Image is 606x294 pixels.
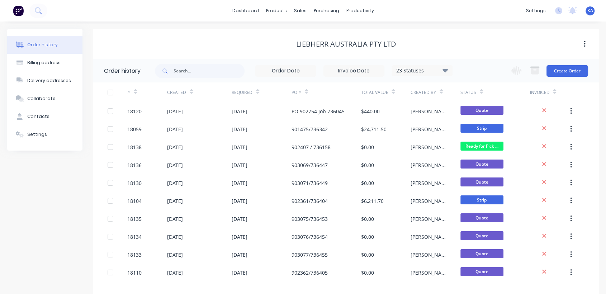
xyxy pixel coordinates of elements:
div: 18120 [127,108,142,115]
div: 23 Statuses [392,67,452,75]
div: $24,711.50 [361,125,386,133]
div: Collaborate [27,95,56,102]
span: Quote [460,106,503,115]
div: [DATE] [232,269,247,276]
div: 18130 [127,179,142,187]
div: $0.00 [361,215,374,223]
div: [DATE] [167,125,183,133]
div: PO 902754 Job 736045 [292,108,345,115]
div: $0.00 [361,143,374,151]
div: 18136 [127,161,142,169]
div: Billing address [27,60,61,66]
div: $440.00 [361,108,379,115]
div: $0.00 [361,179,374,187]
input: Order Date [256,66,316,76]
div: # [127,82,167,102]
a: dashboard [229,5,262,16]
div: $0.00 [361,269,374,276]
div: [DATE] [232,197,247,205]
div: $0.00 [361,251,374,259]
div: [DATE] [167,197,183,205]
div: 18133 [127,251,142,259]
div: [PERSON_NAME] [411,215,446,223]
div: [PERSON_NAME] [411,197,446,205]
div: [DATE] [167,161,183,169]
div: Order history [104,67,141,75]
div: [PERSON_NAME] [411,108,446,115]
div: # [127,89,130,96]
div: 903069/736447 [292,161,328,169]
button: Create Order [546,65,588,77]
button: Billing address [7,54,82,72]
div: purchasing [310,5,343,16]
div: Invoiced [530,89,549,96]
img: Factory [13,5,24,16]
div: [PERSON_NAME] [411,143,446,151]
span: Quote [460,249,503,258]
div: Delivery addresses [27,77,71,84]
div: Total Value [361,89,388,96]
div: Total Value [361,82,411,102]
div: Created [167,89,186,96]
div: [PERSON_NAME] [411,161,446,169]
div: [DATE] [232,233,247,241]
div: $0.00 [361,233,374,241]
div: [DATE] [167,143,183,151]
div: 18135 [127,215,142,223]
div: Created By [411,89,436,96]
div: [DATE] [167,233,183,241]
div: settings [522,5,549,16]
div: [DATE] [167,251,183,259]
div: Created By [411,82,460,102]
div: 18104 [127,197,142,205]
div: 18110 [127,269,142,276]
div: Status [460,82,530,102]
div: [DATE] [232,161,247,169]
div: [PERSON_NAME] [411,179,446,187]
span: Strip [460,195,503,204]
button: Collaborate [7,90,82,108]
span: KA [587,8,593,14]
div: Contacts [27,113,49,120]
div: $0.00 [361,161,374,169]
div: Required [232,89,252,96]
div: PO # [292,82,361,102]
div: Invoiced [530,82,569,102]
button: Delivery addresses [7,72,82,90]
div: [DATE] [232,251,247,259]
div: 18059 [127,125,142,133]
div: products [262,5,290,16]
div: [PERSON_NAME] [411,125,446,133]
div: 18138 [127,143,142,151]
div: Settings [27,131,47,138]
div: 18134 [127,233,142,241]
div: [DATE] [167,215,183,223]
span: Quote [460,267,503,276]
div: [PERSON_NAME] [411,269,446,276]
div: PO # [292,89,301,96]
div: [DATE] [167,179,183,187]
div: [DATE] [232,143,247,151]
div: 903075/736453 [292,215,328,223]
div: 903077/736455 [292,251,328,259]
div: [PERSON_NAME] [411,233,446,241]
div: Status [460,89,476,96]
span: Strip [460,124,503,133]
span: Ready for Pick ... [460,142,503,151]
div: 903071/736449 [292,179,328,187]
div: Order history [27,42,58,48]
div: [DATE] [232,108,247,115]
div: productivity [343,5,378,16]
div: [DATE] [167,269,183,276]
div: Created [167,82,232,102]
div: Liebherr Australia Pty Ltd [296,40,396,48]
div: 901475/736342 [292,125,328,133]
div: [DATE] [232,215,247,223]
input: Search... [174,64,245,78]
div: [DATE] [232,179,247,187]
div: 902407 / 736158 [292,143,331,151]
div: 902361/736404 [292,197,328,205]
div: [PERSON_NAME] [411,251,446,259]
span: Quote [460,213,503,222]
div: [DATE] [167,108,183,115]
